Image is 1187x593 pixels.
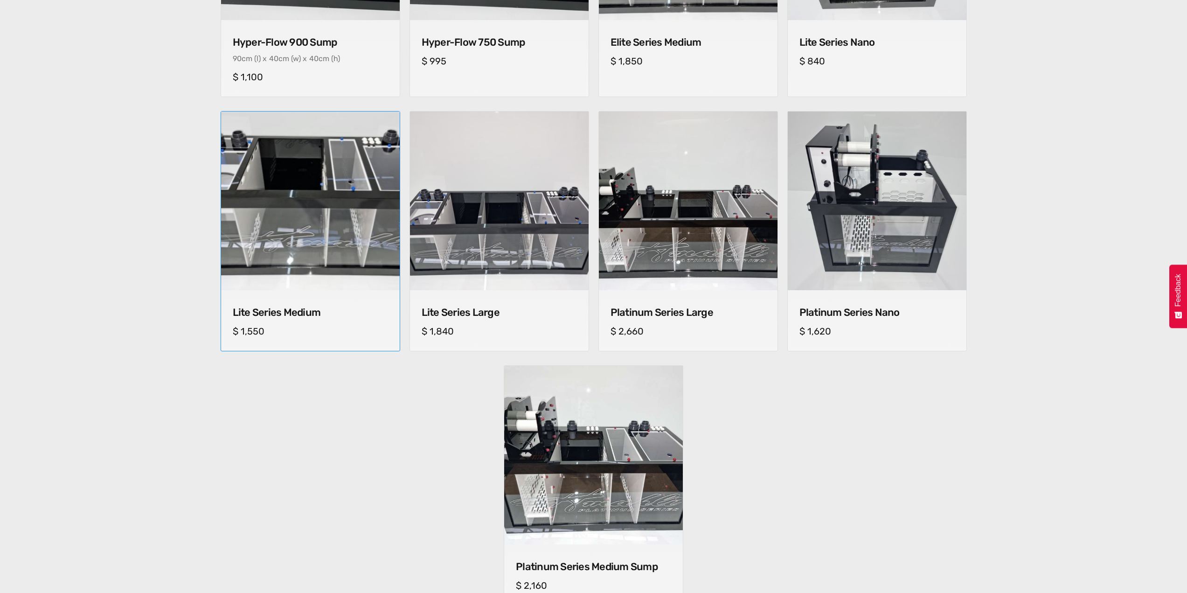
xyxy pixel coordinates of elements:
[1174,274,1182,307] span: Feedback
[611,326,766,337] h5: $ 2,660
[599,112,777,290] img: Platinum Series Large
[233,54,242,63] div: 90
[242,54,267,63] div: cm (l) x
[319,54,340,63] div: cm (h)
[218,109,402,293] img: Lite Series Medium
[233,71,388,83] h5: $ 1,100
[233,326,388,337] h5: $ 1,550
[269,54,278,63] div: 40
[611,56,766,67] h5: $ 1,850
[410,111,589,351] a: Lite Series LargeLite Series LargeLite Series Large$ 1,840
[1169,265,1187,328] button: Feedback - Show survey
[788,112,966,290] img: Platinum Series Nano
[233,36,388,49] h4: Hyper-Flow 900 Sump
[422,326,577,337] h5: $ 1,840
[516,580,671,591] h5: $ 2,160
[422,307,577,319] h4: Lite Series Large
[504,366,683,544] img: Platinum Series Medium Sump
[611,36,766,49] h4: Elite Series Medium
[233,307,388,319] h4: Lite Series Medium
[516,561,671,573] h4: Platinum Series Medium Sump
[799,36,955,49] h4: Lite Series Nano
[598,111,778,351] a: Platinum Series LargePlatinum Series LargePlatinum Series Large$ 2,660
[422,36,577,49] h4: Hyper-Flow 750 Sump
[611,307,766,319] h4: Platinum Series Large
[410,112,589,290] img: Lite Series Large
[799,56,955,67] h5: $ 840
[787,111,967,351] a: Platinum Series NanoPlatinum Series NanoPlatinum Series Nano$ 1,620
[278,54,307,63] div: cm (w) x
[309,54,319,63] div: 40
[799,326,955,337] h5: $ 1,620
[422,56,577,67] h5: $ 995
[221,111,400,351] a: Lite Series MediumLite Series MediumLite Series Medium$ 1,550
[799,307,955,319] h4: Platinum Series Nano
